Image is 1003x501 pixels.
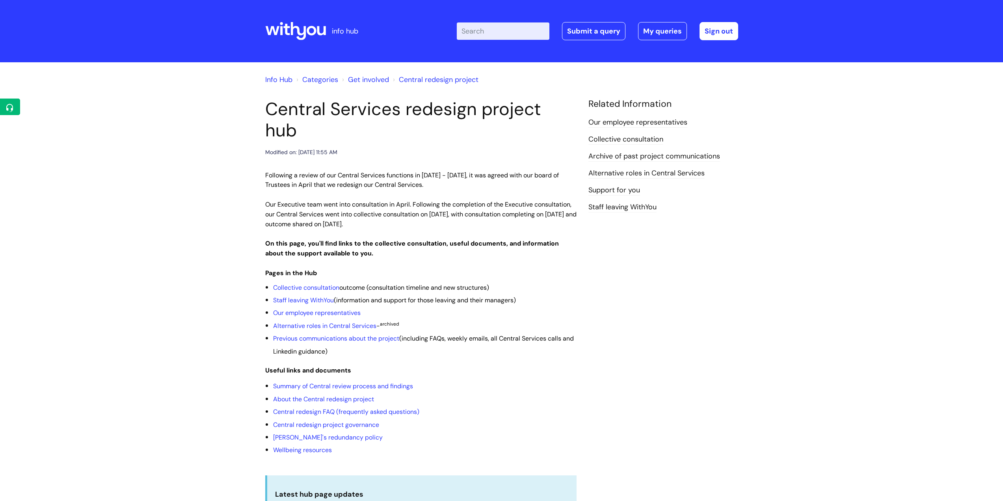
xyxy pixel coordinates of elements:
strong: On this page, you'll find links to the collective consultation, useful documents, and information... [265,239,559,257]
span: (information and support for those leaving and their managers) [273,296,516,304]
a: Categories [302,75,338,84]
li: Get involved [340,73,389,86]
a: Central redesign project governance [273,421,379,429]
a: Previous communications about the project [273,334,399,343]
a: Info Hub [265,75,292,84]
a: About the Central redesign project [273,395,374,403]
span: (including FAQs, weekly emails, all Central Services calls and Linkedin guidance) [273,334,574,355]
a: Support for you [588,185,640,196]
strong: Pages in the Hub [265,269,317,277]
span: - [273,322,399,330]
strong: Latest hub page updates [275,490,363,499]
a: Submit a query [562,22,625,40]
div: | - [457,22,738,40]
a: Our employee representatives [588,117,687,128]
div: Modified on: [DATE] 11:55 AM [265,147,337,157]
span: outcome (consultation timeline and new structures) [273,283,489,292]
span: Following a review of our Central Services functions in [DATE] - [DATE], it was agreed with our b... [265,171,559,189]
h4: Related Information [588,99,738,110]
li: Central redesign project [391,73,478,86]
a: My queries [638,22,687,40]
strong: Useful links and documents [265,366,351,374]
a: Wellbeing resources [273,446,332,454]
a: Central redesign FAQ (frequently asked questions) [273,408,419,416]
a: Sign out [700,22,738,40]
a: Our employee representatives [273,309,361,317]
input: Search [457,22,549,40]
a: Collective consultation [273,283,339,292]
sup: archived [380,321,399,327]
a: Staff leaving WithYou [273,296,334,304]
h1: Central Services redesign project hub [265,99,577,141]
a: Staff leaving WithYou [588,202,657,212]
a: Alternative roles in Central Services [588,168,705,179]
a: [PERSON_NAME]'s redundancy policy [273,433,383,441]
p: info hub [332,25,358,37]
a: Get involved [348,75,389,84]
a: Alternative roles in Central Services [273,322,376,330]
span: Our Executive team went into consultation in April. Following the completion of the Executive con... [265,200,577,228]
li: Solution home [294,73,338,86]
a: Archive of past project communications [588,151,720,162]
a: Collective consultation [588,134,663,145]
a: Summary of Central review process and findings [273,382,413,390]
a: Central redesign project [399,75,478,84]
